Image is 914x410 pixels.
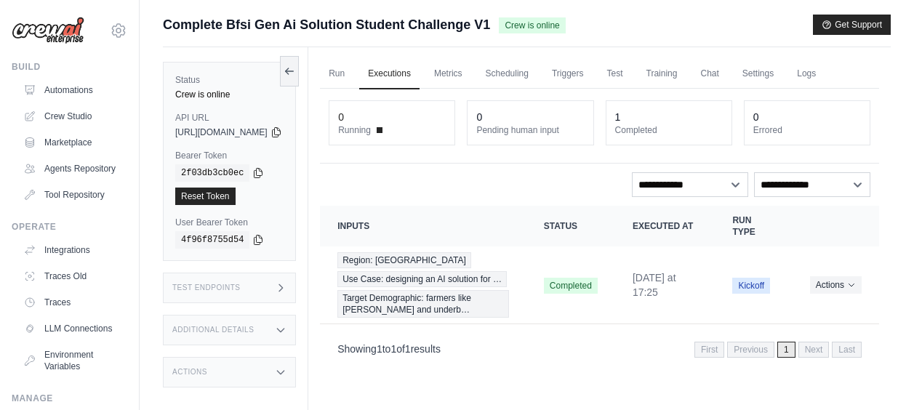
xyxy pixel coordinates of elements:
[477,59,537,89] a: Scheduling
[320,206,526,246] th: Inputs
[543,59,593,89] a: Triggers
[17,265,127,288] a: Traces Old
[732,278,770,294] span: Kickoff
[337,252,509,318] a: View execution details for Region
[813,15,891,35] button: Get Support
[12,221,127,233] div: Operate
[320,59,353,89] a: Run
[615,110,621,124] div: 1
[753,110,759,124] div: 0
[17,183,127,206] a: Tool Repository
[476,124,584,136] dt: Pending human input
[337,252,471,268] span: Region: [GEOGRAPHIC_DATA]
[691,59,727,89] a: Chat
[777,342,795,358] span: 1
[788,59,825,89] a: Logs
[12,61,127,73] div: Build
[832,342,862,358] span: Last
[17,131,127,154] a: Marketplace
[499,17,565,33] span: Crew is online
[694,342,724,358] span: First
[320,206,879,367] section: Crew executions table
[337,342,441,356] p: Showing to of results
[175,126,268,138] span: [URL][DOMAIN_NAME]
[172,326,254,334] h3: Additional Details
[638,59,686,89] a: Training
[175,188,236,205] a: Reset Token
[337,290,509,318] span: Target Demographic: farmers like [PERSON_NAME] and underb…
[17,157,127,180] a: Agents Repository
[615,206,715,246] th: Executed at
[17,317,127,340] a: LLM Connections
[175,164,249,182] code: 2f03db3cb0ec
[172,368,207,377] h3: Actions
[175,217,284,228] label: User Bearer Token
[727,342,774,358] span: Previous
[12,393,127,404] div: Manage
[175,112,284,124] label: API URL
[615,124,723,136] dt: Completed
[810,276,862,294] button: Actions for execution
[425,59,471,89] a: Metrics
[633,272,676,298] time: September 20, 2025 at 17:25 IST
[17,105,127,128] a: Crew Studio
[337,271,507,287] span: Use Case: designing an AI solution for …
[12,17,84,44] img: Logo
[17,79,127,102] a: Automations
[734,59,782,89] a: Settings
[798,342,830,358] span: Next
[175,150,284,161] label: Bearer Token
[338,110,344,124] div: 0
[17,343,127,378] a: Environment Variables
[694,342,862,358] nav: Pagination
[175,74,284,86] label: Status
[526,206,615,246] th: Status
[175,89,284,100] div: Crew is online
[338,124,371,136] span: Running
[175,231,249,249] code: 4f96f8755d54
[17,238,127,262] a: Integrations
[320,330,879,367] nav: Pagination
[405,343,411,355] span: 1
[715,206,792,246] th: Run Type
[359,59,420,89] a: Executions
[544,278,598,294] span: Completed
[163,15,490,35] span: Complete Bfsi Gen Ai Solution Student Challenge V1
[377,343,382,355] span: 1
[753,124,861,136] dt: Errored
[598,59,632,89] a: Test
[172,284,241,292] h3: Test Endpoints
[476,110,482,124] div: 0
[390,343,396,355] span: 1
[17,291,127,314] a: Traces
